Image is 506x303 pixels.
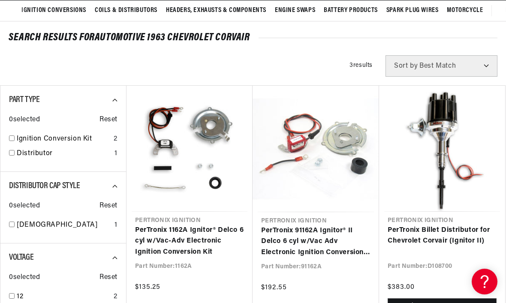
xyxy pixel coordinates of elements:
span: Reset [99,272,117,283]
a: Ignition Conversion Kit [17,134,110,145]
span: 0 selected [9,201,40,212]
span: 0 selected [9,272,40,283]
summary: Headers, Exhausts & Components [162,0,271,21]
a: PerTronix 1162A Ignitor® Delco 6 cyl w/Vac-Adv Electronic Ignition Conversion Kit [135,225,244,258]
div: 2 [114,134,117,145]
span: Battery Products [324,6,378,15]
select: Sort by [386,55,497,77]
span: Part Type [9,96,39,104]
span: Distributor Cap Style [9,182,80,190]
a: PerTronix 91162A Ignitor® II Delco 6 cyl w/Vac Adv Electronic Ignition Conversion Kit [261,225,370,258]
summary: Ignition Conversions [21,0,90,21]
span: Coils & Distributors [95,6,157,15]
summary: Battery Products [319,0,382,21]
div: 1 [114,148,117,159]
span: Motorcycle [447,6,483,15]
span: Headers, Exhausts & Components [166,6,266,15]
summary: Motorcycle [443,0,487,21]
span: Engine Swaps [275,6,315,15]
div: 1 [114,220,117,231]
div: SEARCH RESULTS FOR Automotive 1963 Chevrolet Corvair [9,33,497,42]
a: PerTronix Billet Distributor for Chevrolet Corvair (Ignitor II) [388,225,497,247]
span: Voltage [9,253,33,262]
a: 12 [17,291,110,303]
span: 0 selected [9,114,40,126]
span: Reset [99,114,117,126]
span: Reset [99,201,117,212]
span: 3 results [349,62,373,69]
summary: Spark Plug Wires [382,0,443,21]
a: Distributor [17,148,111,159]
span: Ignition Conversions [21,6,86,15]
a: [DEMOGRAPHIC_DATA] [17,220,111,231]
summary: Coils & Distributors [90,0,162,21]
summary: Engine Swaps [271,0,319,21]
span: Spark Plug Wires [386,6,439,15]
span: Sort by [394,63,418,69]
div: 2 [114,291,117,303]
